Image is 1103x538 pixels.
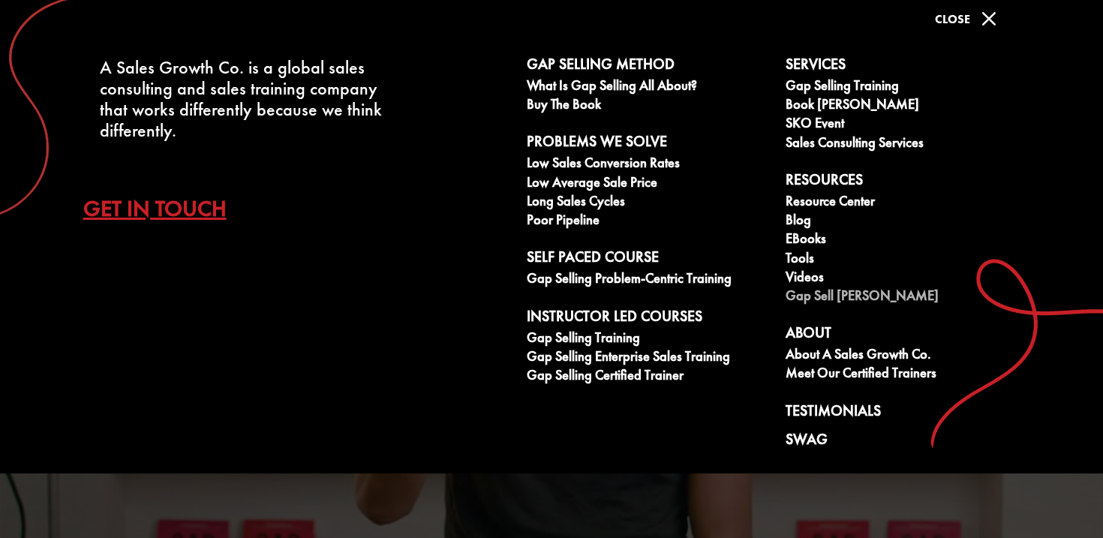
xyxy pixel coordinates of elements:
a: Low Average Sale Price [527,175,769,194]
a: About A Sales Growth Co. [786,347,1028,365]
a: Problems We Solve [527,133,769,155]
span: M [974,4,1004,34]
a: What is Gap Selling all about? [527,78,769,97]
a: Testimonials [786,402,1028,425]
a: Gap Selling Training [786,78,1028,97]
div: A Sales Growth Co. is a global sales consulting and sales training company that works differently... [83,57,406,152]
a: SKO Event [786,116,1028,134]
a: Buy The Book [527,97,769,116]
a: Meet our Certified Trainers [786,365,1028,384]
a: Gap Selling Problem-Centric Training [527,271,769,290]
a: Gap Selling Certified Trainer [527,368,769,386]
span: Close [935,11,970,27]
a: Self Paced Course [527,248,769,271]
a: Tools [786,251,1028,269]
a: Blog [786,212,1028,231]
a: Low Sales Conversion Rates [527,155,769,174]
a: Resources [786,171,1028,194]
a: Resource Center [786,194,1028,212]
a: Instructor Led Courses [527,308,769,330]
a: Gap Selling Training [527,330,769,349]
a: Gap Selling Method [527,56,769,78]
a: Services [786,56,1028,78]
a: eBooks [786,231,1028,250]
a: Gap Selling Enterprise Sales Training [527,349,769,368]
a: Book [PERSON_NAME] [786,97,1028,116]
a: Videos [786,269,1028,288]
a: Swag [786,431,1028,453]
a: Poor Pipeline [527,212,769,231]
a: Gap Sell [PERSON_NAME] [786,288,1028,307]
a: Sales Consulting Services [786,135,1028,154]
a: Get In Touch [83,182,249,235]
a: About [786,324,1028,347]
a: Long Sales Cycles [527,194,769,212]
